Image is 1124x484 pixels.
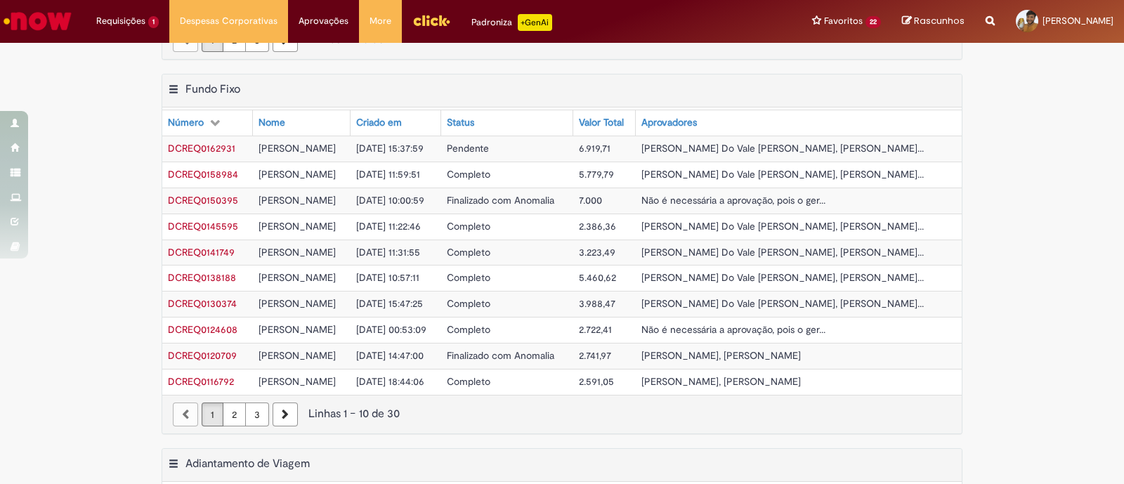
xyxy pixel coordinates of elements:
[447,168,490,181] span: Completo
[202,403,223,426] a: Página 1
[168,375,234,388] span: DCREQ0116792
[641,220,924,233] span: [PERSON_NAME] Do Vale [PERSON_NAME], [PERSON_NAME]...
[356,375,424,388] span: [DATE] 18:44:06
[471,14,552,31] div: Padroniza
[168,194,238,207] span: DCREQ0150395
[168,116,204,130] div: Número
[259,375,336,388] span: [PERSON_NAME]
[356,220,421,233] span: [DATE] 11:22:46
[579,220,616,233] span: 2.386,36
[259,349,336,362] span: [PERSON_NAME]
[96,14,145,28] span: Requisições
[447,271,490,284] span: Completo
[641,246,924,259] span: [PERSON_NAME] Do Vale [PERSON_NAME], [PERSON_NAME]...
[824,14,863,28] span: Favoritos
[168,142,235,155] span: DCREQ0162931
[579,116,624,130] div: Valor Total
[356,349,424,362] span: [DATE] 14:47:00
[168,323,237,336] span: DCREQ0124608
[579,246,615,259] span: 3.223,49
[914,14,965,27] span: Rascunhos
[579,297,615,310] span: 3.988,47
[518,14,552,31] p: +GenAi
[579,375,614,388] span: 2.591,05
[356,297,423,310] span: [DATE] 15:47:25
[356,246,420,259] span: [DATE] 11:31:55
[259,323,336,336] span: [PERSON_NAME]
[168,297,237,310] span: DCREQ0130374
[168,271,236,284] span: DCREQ0138188
[447,349,554,362] span: Finalizado com Anomalia
[641,349,801,362] span: [PERSON_NAME], [PERSON_NAME]
[185,457,310,471] h2: Adiantamento de Viagem
[356,116,402,130] div: Criado em
[168,323,237,336] a: Abrir Registro: DCREQ0124608
[641,297,924,310] span: [PERSON_NAME] Do Vale [PERSON_NAME], [PERSON_NAME]...
[173,406,951,422] div: Linhas 1 − 10 de 30
[168,297,237,310] a: Abrir Registro: DCREQ0130374
[641,142,924,155] span: [PERSON_NAME] Do Vale [PERSON_NAME], [PERSON_NAME]...
[223,403,246,426] a: Página 2
[185,82,240,96] h2: Fundo Fixo
[168,349,237,362] span: DCREQ0120709
[356,323,426,336] span: [DATE] 00:53:09
[356,142,424,155] span: [DATE] 15:37:59
[259,116,285,130] div: Nome
[1,7,74,35] img: ServiceNow
[865,16,881,28] span: 22
[168,349,237,362] a: Abrir Registro: DCREQ0120709
[259,220,336,233] span: [PERSON_NAME]
[641,323,825,336] span: Não é necessária a aprovação, pois o ger...
[168,82,179,100] button: Fundo Fixo Menu de contexto
[447,220,490,233] span: Completo
[641,194,825,207] span: Não é necessária a aprovação, pois o ger...
[299,14,348,28] span: Aprovações
[259,271,336,284] span: [PERSON_NAME]
[168,246,235,259] a: Abrir Registro: DCREQ0141749
[579,349,611,362] span: 2.741,97
[641,116,697,130] div: Aprovadores
[168,457,179,475] button: Adiantamento de Viagem Menu de contexto
[641,168,924,181] span: [PERSON_NAME] Do Vale [PERSON_NAME], [PERSON_NAME]...
[579,271,616,284] span: 5.460,62
[259,194,336,207] span: [PERSON_NAME]
[641,375,801,388] span: [PERSON_NAME], [PERSON_NAME]
[168,142,235,155] a: Abrir Registro: DCREQ0162931
[447,297,490,310] span: Completo
[641,271,924,284] span: [PERSON_NAME] Do Vale [PERSON_NAME], [PERSON_NAME]...
[259,297,336,310] span: [PERSON_NAME]
[579,323,612,336] span: 2.722,41
[447,116,474,130] div: Status
[579,194,602,207] span: 7.000
[356,194,424,207] span: [DATE] 10:00:59
[168,220,238,233] span: DCREQ0145595
[168,246,235,259] span: DCREQ0141749
[356,168,420,181] span: [DATE] 11:59:51
[168,194,238,207] a: Abrir Registro: DCREQ0150395
[447,323,490,336] span: Completo
[259,142,336,155] span: [PERSON_NAME]
[168,220,238,233] a: Abrir Registro: DCREQ0145595
[579,168,614,181] span: 5.779,79
[168,168,238,181] a: Abrir Registro: DCREQ0158984
[245,403,269,426] a: Página 3
[259,168,336,181] span: [PERSON_NAME]
[579,142,610,155] span: 6.919,71
[447,194,554,207] span: Finalizado com Anomalia
[447,142,489,155] span: Pendente
[162,395,962,433] nav: paginação
[370,14,391,28] span: More
[168,271,236,284] a: Abrir Registro: DCREQ0138188
[273,403,298,426] a: Próxima página
[1043,15,1113,27] span: [PERSON_NAME]
[168,375,234,388] a: Abrir Registro: DCREQ0116792
[412,10,450,31] img: click_logo_yellow_360x200.png
[168,168,238,181] span: DCREQ0158984
[447,246,490,259] span: Completo
[447,375,490,388] span: Completo
[902,15,965,28] a: Rascunhos
[259,246,336,259] span: [PERSON_NAME]
[180,14,277,28] span: Despesas Corporativas
[148,16,159,28] span: 1
[356,271,419,284] span: [DATE] 10:57:11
